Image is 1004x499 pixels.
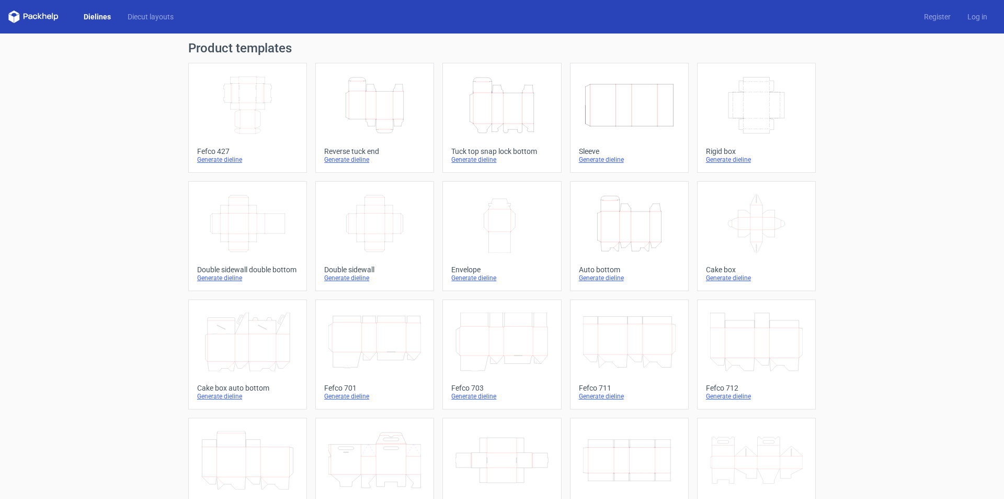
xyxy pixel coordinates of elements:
div: Fefco 701 [324,384,425,392]
a: Diecut layouts [119,12,182,22]
a: Fefco 703Generate dieline [442,300,561,409]
div: Generate dieline [197,156,298,164]
div: Generate dieline [197,274,298,282]
div: Generate dieline [579,156,680,164]
a: Dielines [75,12,119,22]
div: Fefco 427 [197,147,298,156]
div: Rigid box [706,147,807,156]
div: Cake box [706,265,807,274]
div: Generate dieline [324,274,425,282]
div: Fefco 712 [706,384,807,392]
a: Fefco 712Generate dieline [697,300,816,409]
a: Reverse tuck endGenerate dieline [315,63,434,173]
a: SleeveGenerate dieline [570,63,689,173]
div: Generate dieline [451,392,552,401]
a: EnvelopeGenerate dieline [442,181,561,291]
div: Generate dieline [706,274,807,282]
div: Generate dieline [451,156,552,164]
div: Tuck top snap lock bottom [451,147,552,156]
div: Generate dieline [324,156,425,164]
div: Fefco 711 [579,384,680,392]
div: Sleeve [579,147,680,156]
div: Reverse tuck end [324,147,425,156]
a: Register [916,12,959,22]
a: Cake boxGenerate dieline [697,181,816,291]
a: Double sidewallGenerate dieline [315,181,434,291]
a: Tuck top snap lock bottomGenerate dieline [442,63,561,173]
a: Double sidewall double bottomGenerate dieline [188,181,307,291]
div: Generate dieline [451,274,552,282]
div: Double sidewall [324,265,425,274]
a: Fefco 711Generate dieline [570,300,689,409]
h1: Product templates [188,42,816,54]
div: Generate dieline [579,274,680,282]
a: Auto bottomGenerate dieline [570,181,689,291]
div: Generate dieline [579,392,680,401]
div: Generate dieline [706,392,807,401]
a: Rigid boxGenerate dieline [697,63,816,173]
div: Fefco 703 [451,384,552,392]
a: Fefco 701Generate dieline [315,300,434,409]
div: Generate dieline [324,392,425,401]
a: Fefco 427Generate dieline [188,63,307,173]
div: Generate dieline [706,156,807,164]
div: Double sidewall double bottom [197,265,298,274]
div: Auto bottom [579,265,680,274]
div: Envelope [451,265,552,274]
div: Generate dieline [197,392,298,401]
a: Cake box auto bottomGenerate dieline [188,300,307,409]
div: Cake box auto bottom [197,384,298,392]
a: Log in [959,12,996,22]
